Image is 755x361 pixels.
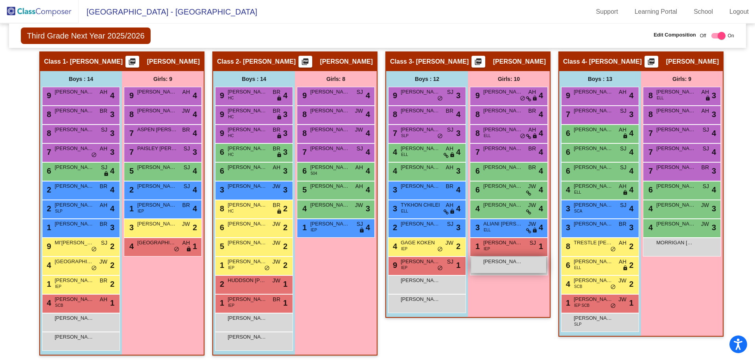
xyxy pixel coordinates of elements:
span: SJ [184,145,190,153]
span: 4 [629,127,633,139]
span: AH [446,163,453,172]
span: 4 [646,204,653,213]
span: SJ [447,126,453,134]
span: 3 [712,108,716,120]
span: 3 [712,90,716,101]
span: BR [182,126,190,134]
span: [PERSON_NAME] [483,163,523,171]
span: 8 [473,129,480,137]
span: 2 [45,185,51,194]
span: [PERSON_NAME] [228,88,267,96]
span: ASPEN [PERSON_NAME] [137,126,177,134]
span: ELL [484,133,491,139]
span: 9 [473,91,480,100]
span: lock [276,114,282,121]
span: 7 [391,129,397,137]
span: BR [446,107,453,115]
span: 3 [456,127,460,139]
span: 4 [366,90,370,101]
span: AH [100,201,107,209]
span: lock [276,133,282,139]
span: 6 [473,185,480,194]
span: 8 [127,110,134,119]
span: 7 [127,148,134,156]
span: SLP [55,208,63,214]
span: 6 [218,148,224,156]
span: BR [528,163,536,172]
span: [PERSON_NAME] [137,107,177,115]
span: lock [622,190,628,196]
span: 3 [283,165,287,177]
span: [PERSON_NAME] [55,88,94,96]
span: [PERSON_NAME] [574,126,613,134]
span: lock [705,95,711,102]
span: JW [182,107,190,115]
span: 3 [283,127,287,139]
span: [PERSON_NAME] [55,163,94,171]
span: 4 [712,146,716,158]
span: [PERSON_NAME] [55,182,94,190]
span: 3 [110,108,114,120]
span: JW [701,201,709,209]
span: [PERSON_NAME] [656,145,696,152]
div: Girls: 8 [295,71,377,87]
span: AH [619,182,626,191]
span: 4 [110,184,114,196]
span: TYKHON CHILEI [401,201,440,209]
span: 3 [283,184,287,196]
a: Learning Portal [628,5,684,18]
span: 3 [366,203,370,214]
span: [PERSON_NAME] [401,107,440,115]
button: Print Students Details [645,56,658,68]
span: 4 [564,185,570,194]
mat-icon: picture_as_pdf [300,58,310,69]
span: [PERSON_NAME] [228,201,267,209]
span: 4 [193,165,197,177]
span: BR [528,107,536,115]
span: [PERSON_NAME] [55,220,94,228]
span: 9 [218,110,224,119]
span: Class 2 [217,58,239,66]
span: lock [622,133,628,139]
span: 3 [283,108,287,120]
span: [PERSON_NAME] [137,88,177,96]
span: do_not_disturb_alt [520,133,525,139]
span: [PERSON_NAME] [656,201,696,209]
span: 8 [646,91,653,100]
span: 2 [127,185,134,194]
span: AH [100,145,107,153]
span: 3 [391,185,397,194]
span: BR [702,163,709,172]
span: 4 [456,146,460,158]
span: 8 [473,110,480,119]
button: Print Students Details [298,56,312,68]
span: 6 [300,167,307,175]
span: 4 [629,90,633,101]
span: [PERSON_NAME] [55,126,94,134]
span: 4 [456,184,460,196]
span: BR [100,220,107,228]
span: 3 [712,203,716,214]
a: Support [590,5,624,18]
span: [PERSON_NAME] [320,58,373,66]
span: 6 [564,148,570,156]
span: 7 [127,129,134,137]
span: 4 [110,203,114,214]
span: [PERSON_NAME] WHITE [228,126,267,134]
div: Girls: 10 [468,71,550,87]
span: 3 [110,146,114,158]
span: SCA [574,208,582,214]
span: [GEOGRAPHIC_DATA] - [GEOGRAPHIC_DATA] [79,5,257,18]
span: SJ [101,163,107,172]
span: 4 [283,90,287,101]
span: 3 [391,204,397,213]
span: SJ [184,163,190,172]
span: 6 [646,185,653,194]
span: ELL [401,152,408,158]
span: BR [273,107,280,115]
div: Boys : 14 [213,71,295,87]
span: 3 [712,165,716,177]
span: 4 [456,108,460,120]
span: 4 [391,167,397,175]
span: BR [273,126,280,134]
